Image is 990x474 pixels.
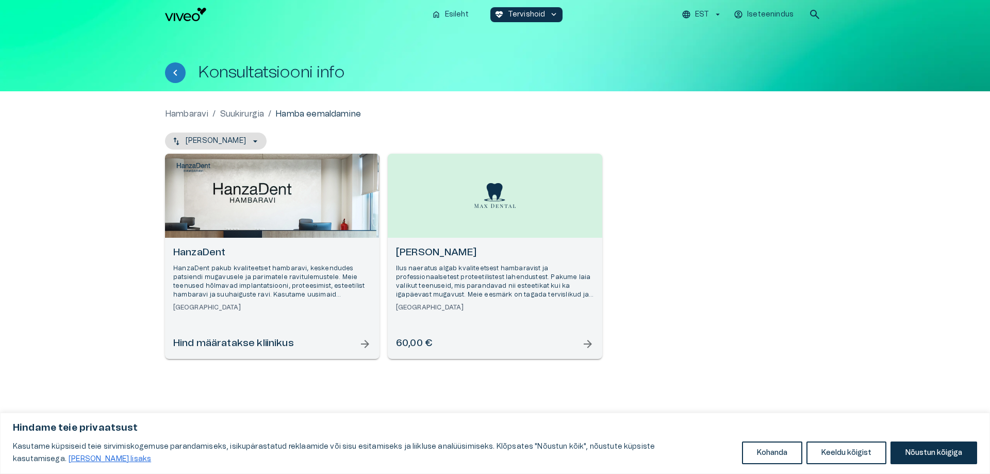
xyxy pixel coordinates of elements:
a: Loe lisaks [68,455,152,463]
img: Viveo logo [165,8,206,21]
a: Suukirurgia [220,108,265,120]
span: keyboard_arrow_down [549,10,558,19]
img: HanzaDent logo [173,161,214,174]
button: Iseteenindus [732,7,796,22]
button: Tagasi [165,62,186,83]
h6: 60,00 € [396,337,432,351]
h6: [PERSON_NAME] [396,246,594,260]
h6: Hind määratakse kliinikus [173,337,294,351]
button: EST [680,7,724,22]
h1: Konsultatsiooni info [198,63,344,81]
button: ecg_heartTervishoidkeyboard_arrow_down [490,7,563,22]
span: search [808,8,821,21]
button: [PERSON_NAME] [165,133,267,150]
a: Open selected supplier available booking dates [388,154,602,359]
button: Nõustun kõigiga [890,442,977,464]
a: Open selected supplier available booking dates [165,154,379,359]
p: Kasutame küpsiseid teie sirvimiskogemuse parandamiseks, isikupärastatud reklaamide või sisu esita... [13,440,734,465]
span: home [432,10,441,19]
p: / [212,108,216,120]
h6: [GEOGRAPHIC_DATA] [396,303,594,312]
p: Hamba eemaldamine [275,108,361,120]
h6: [GEOGRAPHIC_DATA] [173,303,371,312]
button: homeEsileht [427,7,474,22]
p: EST [695,9,709,20]
p: Esileht [445,9,469,20]
span: ecg_heart [494,10,504,19]
h6: HanzaDent [173,246,371,260]
a: Hambaravi [165,108,208,120]
a: Navigate to homepage [165,8,423,21]
p: / [268,108,271,120]
button: Keeldu kõigist [806,442,886,464]
p: HanzaDent pakub kvaliteetset hambaravi, keskendudes patsiendi mugavusele ja parimatele ravitulemu... [173,264,371,300]
span: arrow_forward [582,338,594,350]
img: Max Dental logo [474,183,516,208]
p: Ilus naeratus algab kvaliteetsest hambaravist ja professionaalsetest proteetilistest lahendustest... [396,264,594,300]
button: Kohanda [742,442,802,464]
span: Help [53,8,68,17]
p: [PERSON_NAME] [186,136,246,146]
button: open search modal [804,4,825,25]
p: Tervishoid [508,9,546,20]
span: arrow_forward [359,338,371,350]
p: Hindame teie privaatsust [13,422,977,434]
p: Iseteenindus [747,9,794,20]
